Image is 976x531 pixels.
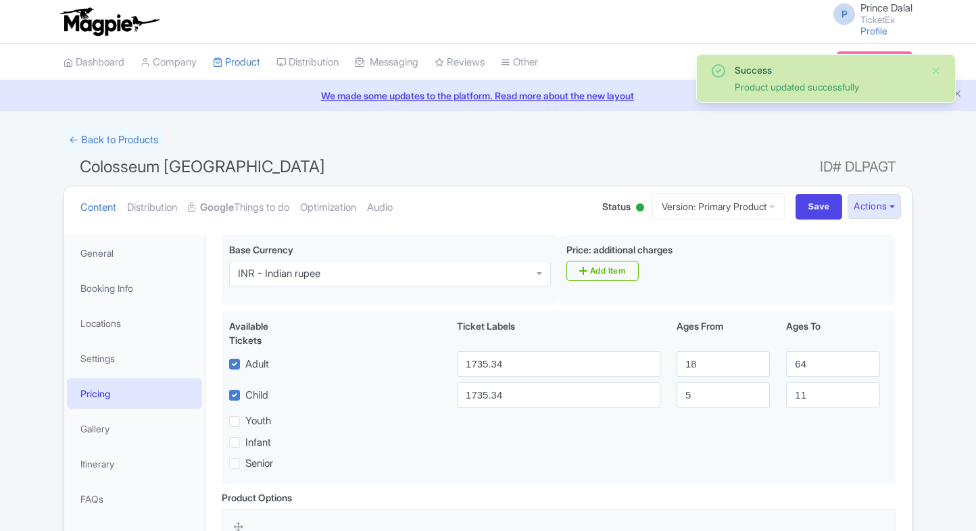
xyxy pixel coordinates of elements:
[67,378,202,409] a: Pricing
[238,268,320,280] div: INR - Indian rupee
[668,319,778,347] div: Ages From
[860,16,912,24] small: TicketEx
[367,186,393,229] a: Audio
[188,186,289,229] a: GoogleThings to do
[735,80,920,94] div: Product updated successfully
[200,200,234,216] strong: Google
[67,449,202,479] a: Itinerary
[245,388,268,403] label: Child
[778,319,887,347] div: Ages To
[67,413,202,444] a: Gallery
[652,193,785,220] a: Version: Primary Product
[67,238,202,268] a: General
[633,198,647,219] div: Active
[229,319,302,347] div: Available Tickets
[952,87,962,103] button: Close announcement
[64,127,164,153] a: ← Back to Products
[64,44,124,81] a: Dashboard
[213,44,260,81] a: Product
[67,484,202,514] a: FAQs
[825,3,912,24] a: P Prince Dalal TicketEx
[848,194,901,219] button: Actions
[67,308,202,338] a: Locations
[67,343,202,374] a: Settings
[566,243,673,257] label: Price: additional charges
[435,44,485,81] a: Reviews
[80,157,325,176] span: Colosseum [GEOGRAPHIC_DATA]
[820,153,896,180] span: ID# DLPAGT
[245,435,271,451] label: Infant
[833,3,855,25] span: P
[602,199,631,213] span: Status
[457,382,660,408] input: Child
[566,261,639,281] a: Add Item
[355,44,418,81] a: Messaging
[501,44,538,81] a: Other
[245,357,269,372] label: Adult
[796,194,843,220] input: Save
[457,351,660,377] input: Adult
[127,186,177,229] a: Distribution
[860,25,887,36] a: Profile
[141,44,197,81] a: Company
[67,273,202,303] a: Booking Info
[229,244,293,255] span: Base Currency
[860,1,912,14] span: Prince Dalal
[449,319,668,347] div: Ticket Labels
[931,63,942,79] button: Close
[245,413,271,429] label: Youth
[276,44,339,81] a: Distribution
[222,490,292,505] div: Product Options
[245,456,273,472] label: Senior
[80,186,116,229] a: Content
[300,186,356,229] a: Optimization
[837,51,912,72] a: Subscription
[8,88,968,103] a: We made some updates to the platform. Read more about the new layout
[735,63,920,77] div: Success
[57,7,162,36] img: logo-ab69f6fb50320c5b225c76a69d11143b.png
